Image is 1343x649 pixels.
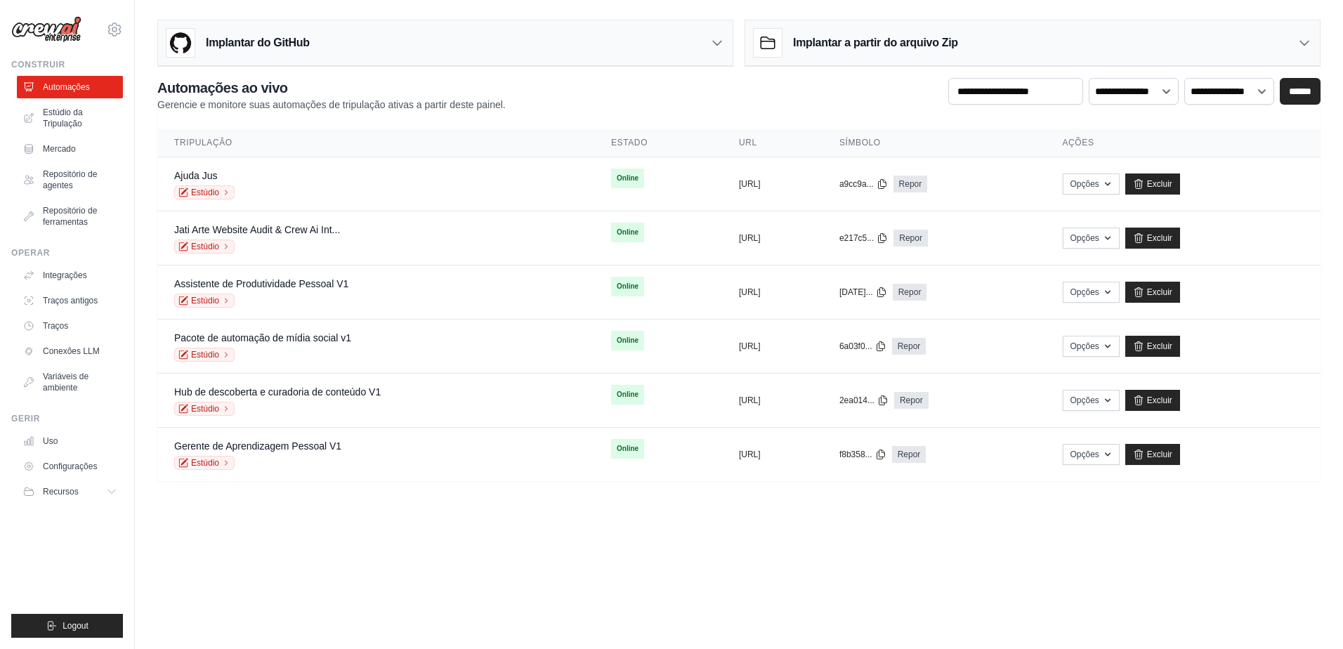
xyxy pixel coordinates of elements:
a: Repor [893,284,927,301]
font: f8b358... [839,449,872,460]
a: Pacote de automação de mídia social v1 [174,332,351,343]
font: [DATE]... [839,287,873,298]
button: Logout [11,614,123,638]
a: Excluir [1125,390,1180,411]
th: Símbolo [823,129,1046,157]
a: Estúdio [174,294,235,308]
font: Repositório de ferramentas [43,205,117,228]
button: Opções [1063,444,1120,465]
span: Recursos [43,486,79,497]
a: Repor [894,392,929,409]
span: Online [611,385,644,405]
a: Excluir [1125,444,1180,465]
font: Estúdio [191,403,219,414]
font: 6a03f0... [839,341,872,352]
span: Online [611,223,644,242]
iframe: Chat Widget [1273,582,1343,649]
a: Jati Arte Website Audit & Crew Ai Int... [174,224,340,235]
a: Integrações [17,264,123,287]
button: f8b358... [839,449,886,460]
p: Gerencie e monitore suas automações de tripulação ativas a partir deste painel. [157,98,506,112]
img: Logotipo do GitHub [166,29,195,57]
a: Mercado [17,138,123,160]
a: Ajuda Jus [174,170,217,181]
font: Opções [1070,449,1099,460]
a: Repor [892,338,926,355]
th: Tripulação [157,129,594,157]
a: Repor [893,176,928,192]
button: Opções [1063,282,1120,303]
font: Estúdio [191,187,219,198]
font: Traços antigos [43,295,98,306]
a: Automações [17,76,123,98]
a: Configurações [17,455,123,478]
a: Repositório de ferramentas [17,199,123,233]
font: a9cc9a... [839,178,874,190]
img: Logotipo [11,16,81,43]
div: Operar [11,247,123,258]
font: Integrações [43,270,87,281]
font: Conexões LLM [43,346,100,357]
font: Opções [1070,287,1099,298]
a: Variáveis de ambiente [17,365,123,399]
button: a9cc9a... [839,178,888,190]
th: URL [722,129,823,157]
a: Assistente de Produtividade Pessoal V1 [174,278,348,289]
a: Conexões LLM [17,340,123,362]
span: Online [611,439,644,459]
font: Estúdio [191,295,219,306]
font: Configurações [43,461,97,472]
a: Repositório de agentes [17,163,123,197]
span: Logout [63,620,89,631]
div: Gerir [11,413,123,424]
th: Estado [594,129,722,157]
font: Opções [1070,341,1099,352]
h2: Automações ao vivo [157,78,506,98]
a: Estúdio [174,456,235,470]
h3: Implantar a partir do arquivo Zip [793,34,958,51]
button: Opções [1063,390,1120,411]
font: Estúdio [191,349,219,360]
font: Excluir [1147,395,1172,406]
span: Online [611,277,644,296]
a: Estúdio [174,348,235,362]
span: Online [611,331,644,350]
h3: Implantar do GitHub [206,34,310,51]
font: Estúdio [191,457,219,468]
font: Uso [43,435,58,447]
font: Automações [43,81,90,93]
a: Estúdio [174,185,235,199]
button: e217c5... [839,232,888,244]
a: Traços antigos [17,289,123,312]
a: Excluir [1125,336,1180,357]
button: 6a03f0... [839,341,886,352]
button: 2ea014... [839,395,889,406]
font: Excluir [1147,449,1172,460]
a: Repor [892,446,926,463]
font: e217c5... [839,232,874,244]
span: Online [611,169,644,188]
button: [DATE]... [839,287,887,298]
font: Repositório de agentes [43,169,117,191]
a: Estúdio da Tripulação [17,101,123,135]
a: Hub de descoberta e curadoria de conteúdo V1 [174,386,381,398]
font: Variáveis de ambiente [43,371,117,393]
a: Repor [893,230,928,247]
button: Recursos [17,480,123,503]
font: Excluir [1147,341,1172,352]
font: Estúdio [191,241,219,252]
font: 2ea014... [839,395,874,406]
a: Gerente de Aprendizagem Pessoal V1 [174,440,341,452]
div: Widget de chat [1273,582,1343,649]
a: Estúdio [174,240,235,254]
div: Construir [11,59,123,70]
font: Estúdio da Tripulação [43,107,117,129]
a: Estúdio [174,402,235,416]
font: Excluir [1147,287,1172,298]
a: Excluir [1125,282,1180,303]
a: Traços [17,315,123,337]
font: Traços [43,320,68,332]
font: Mercado [43,143,76,155]
button: Opções [1063,336,1120,357]
font: Opções [1070,395,1099,406]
